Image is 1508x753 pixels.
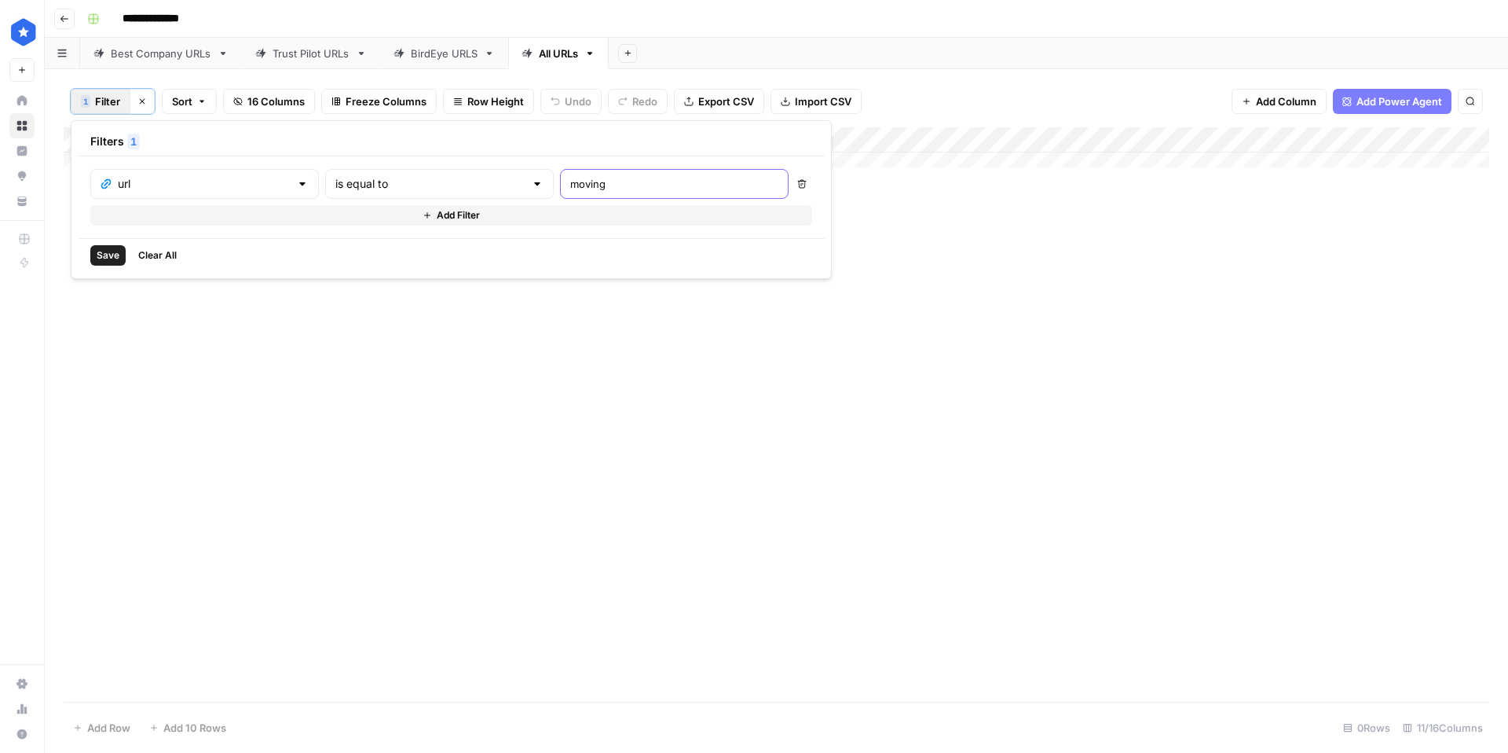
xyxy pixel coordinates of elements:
[9,13,35,52] button: Workspace: ConsumerAffairs
[64,715,140,740] button: Add Row
[138,248,177,263] span: Clear All
[80,38,242,69] a: Best Company URLs
[71,120,832,279] div: 1Filter
[1356,94,1442,109] span: Add Power Agent
[90,245,126,266] button: Save
[632,94,657,109] span: Redo
[9,671,35,696] a: Settings
[97,248,119,263] span: Save
[242,38,380,69] a: Trust Pilot URLs
[95,94,120,109] span: Filter
[140,715,236,740] button: Add 10 Rows
[674,89,764,114] button: Export CSV
[87,720,130,736] span: Add Row
[9,696,35,722] a: Usage
[9,88,35,113] a: Home
[437,208,480,222] span: Add Filter
[565,94,591,109] span: Undo
[90,205,812,226] button: Add Filter
[335,176,525,192] input: is equal to
[467,94,524,109] span: Row Height
[247,94,305,109] span: 16 Columns
[540,89,602,114] button: Undo
[1333,89,1451,114] button: Add Power Agent
[111,46,211,61] div: Best Company URLs
[346,94,426,109] span: Freeze Columns
[81,95,90,108] div: 1
[118,176,290,192] input: url
[127,134,140,149] div: 1
[172,94,192,109] span: Sort
[1232,89,1327,114] button: Add Column
[321,89,437,114] button: Freeze Columns
[9,189,35,214] a: Your Data
[508,38,609,69] a: All URLs
[795,94,851,109] span: Import CSV
[9,163,35,189] a: Opportunities
[443,89,534,114] button: Row Height
[223,89,315,114] button: 16 Columns
[1396,715,1489,740] div: 11/16 Columns
[9,138,35,163] a: Insights
[83,95,88,108] span: 1
[1337,715,1396,740] div: 0 Rows
[273,46,350,61] div: Trust Pilot URLs
[9,722,35,747] button: Help + Support
[9,18,38,46] img: ConsumerAffairs Logo
[411,46,478,61] div: BirdEye URLS
[132,245,183,266] button: Clear All
[770,89,862,114] button: Import CSV
[130,134,137,149] span: 1
[71,89,130,114] button: 1Filter
[9,113,35,138] a: Browse
[698,94,754,109] span: Export CSV
[163,720,226,736] span: Add 10 Rows
[380,38,508,69] a: BirdEye URLS
[162,89,217,114] button: Sort
[78,127,825,156] div: Filters
[608,89,668,114] button: Redo
[1256,94,1316,109] span: Add Column
[539,46,578,61] div: All URLs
